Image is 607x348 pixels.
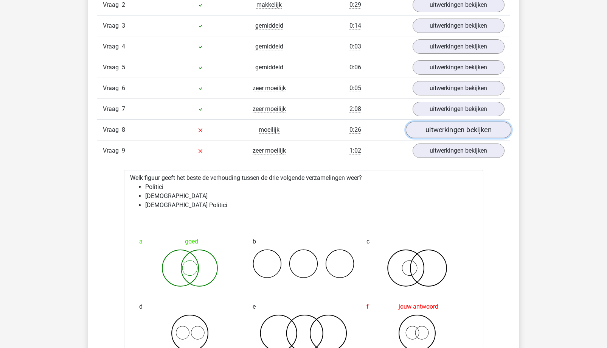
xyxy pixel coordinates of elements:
[255,43,283,50] span: gemiddeld
[122,84,125,92] span: 6
[103,21,122,30] span: Vraag
[122,43,125,50] span: 4
[103,125,122,134] span: Vraag
[413,144,505,158] a: uitwerkingen bekijken
[413,39,505,54] a: uitwerkingen bekijken
[255,64,283,71] span: gemiddeld
[145,183,477,192] li: Politici
[259,126,279,134] span: moeilijk
[349,126,361,134] span: 0:26
[145,201,477,210] li: [DEMOGRAPHIC_DATA] Politici
[413,19,505,33] a: uitwerkingen bekijken
[366,234,369,249] span: c
[255,22,283,30] span: gemiddeld
[413,102,505,116] a: uitwerkingen bekijken
[122,22,125,29] span: 3
[122,126,125,133] span: 8
[103,146,122,155] span: Vraag
[103,0,122,9] span: Vraag
[349,64,361,71] span: 0:06
[349,22,361,30] span: 0:14
[349,84,361,92] span: 0:05
[253,299,256,314] span: e
[349,147,361,154] span: 1:02
[145,192,477,201] li: [DEMOGRAPHIC_DATA]
[103,42,122,51] span: Vraag
[139,234,143,249] span: a
[253,234,256,249] span: b
[139,234,241,249] div: goed
[122,147,125,154] span: 9
[122,64,125,71] span: 5
[349,43,361,50] span: 0:03
[103,105,122,114] span: Vraag
[413,81,505,95] a: uitwerkingen bekijken
[103,63,122,72] span: Vraag
[253,147,286,154] span: zeer moeilijk
[103,84,122,93] span: Vraag
[366,299,369,314] span: f
[405,122,511,138] a: uitwerkingen bekijken
[256,1,282,9] span: makkelijk
[253,84,286,92] span: zeer moeilijk
[366,299,468,314] div: jouw antwoord
[122,1,125,8] span: 2
[253,105,286,113] span: zeer moeilijk
[349,1,361,9] span: 0:29
[122,105,125,112] span: 7
[413,60,505,75] a: uitwerkingen bekijken
[349,105,361,113] span: 2:08
[139,299,143,314] span: d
